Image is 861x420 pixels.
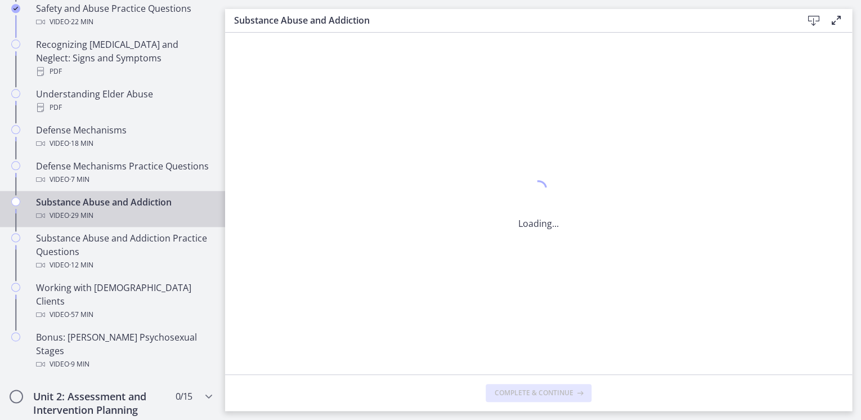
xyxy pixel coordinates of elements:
span: · 7 min [69,173,89,186]
span: · 12 min [69,258,93,272]
div: Defense Mechanisms [36,123,212,150]
button: Complete & continue [486,384,591,402]
p: Loading... [518,217,559,230]
div: Understanding Elder Abuse [36,87,212,114]
div: Video [36,358,212,371]
div: Defense Mechanisms Practice Questions [36,159,212,186]
div: Video [36,308,212,321]
i: Completed [11,4,20,13]
span: · 57 min [69,308,93,321]
div: Video [36,173,212,186]
span: · 29 min [69,209,93,222]
span: Complete & continue [495,388,573,397]
div: Substance Abuse and Addiction [36,195,212,222]
div: Safety and Abuse Practice Questions [36,2,212,29]
div: Bonus: [PERSON_NAME] Psychosexual Stages [36,330,212,371]
div: Substance Abuse and Addiction Practice Questions [36,231,212,272]
div: Video [36,258,212,272]
div: 1 [518,177,559,203]
div: PDF [36,101,212,114]
span: 0 / 15 [176,390,192,403]
div: Video [36,137,212,150]
span: · 18 min [69,137,93,150]
div: PDF [36,65,212,78]
div: Working with [DEMOGRAPHIC_DATA] Clients [36,281,212,321]
div: Video [36,15,212,29]
h2: Unit 2: Assessment and Intervention Planning [33,390,171,417]
h3: Substance Abuse and Addiction [234,14,784,27]
div: Recognizing [MEDICAL_DATA] and Neglect: Signs and Symptoms [36,38,212,78]
span: · 22 min [69,15,93,29]
span: · 9 min [69,358,89,371]
div: Video [36,209,212,222]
